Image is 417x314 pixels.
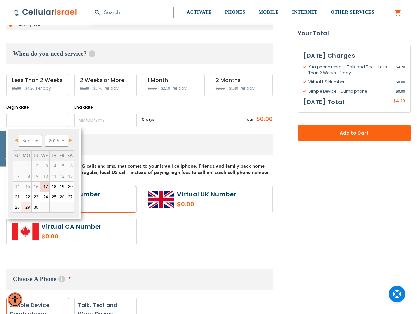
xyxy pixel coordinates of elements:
[74,113,137,127] input: MM/DD/YYYY
[303,51,405,61] h3: [DATE] Charges
[13,171,21,181] span: 7
[292,10,317,15] span: INTERNET
[69,139,72,142] span: Next
[32,192,40,202] a: 23
[21,192,31,202] a: 22
[21,202,31,212] a: 29
[91,7,174,18] input: Search
[25,86,34,91] span: $4.20
[172,85,187,91] span: Per day
[104,85,119,91] span: Per day
[58,276,65,282] span: Help
[259,10,279,15] span: MOBILE
[32,171,40,181] span: 9
[146,116,154,122] span: days
[216,78,267,83] div: 2 Months
[161,86,170,91] span: $2.10
[40,182,49,192] a: 17
[396,88,405,94] span: 0.00
[254,114,273,124] span: $0.00
[41,153,48,159] span: Wednesday
[50,171,58,181] span: 11
[298,125,411,141] button: Add to Cart
[229,86,238,91] span: $1.40
[240,85,255,91] span: Per day
[58,182,66,192] a: 19
[13,202,21,212] a: 28
[6,163,269,176] span: A local number with INCOMING calls and sms, that comes to your Israeli cellphone. Friends and fam...
[58,161,66,171] span: 5
[225,10,245,15] span: PHONES
[13,136,22,144] a: Prev
[50,161,58,171] span: 4
[58,171,66,181] span: 12
[15,139,18,142] span: Prev
[50,182,58,192] a: 18
[50,192,58,202] a: 25
[396,98,405,104] span: 4.20
[396,64,405,76] span: 4.20
[74,104,137,110] label: End date
[58,192,66,202] a: 26
[245,116,254,122] span: Total
[13,182,21,192] span: 14
[298,28,411,38] strong: Your Total
[148,86,157,91] span: $3.00
[13,192,21,202] a: 21
[6,136,12,154] div: Reviews
[66,171,74,181] span: 13
[89,50,95,57] span: Help
[331,10,374,15] span: OTHER SERVICES
[40,171,49,181] span: 10
[32,161,40,171] span: 2
[396,64,398,70] span: $
[303,79,396,85] span: Virtual US Number
[18,22,40,28] strong: Surfing: NA
[21,161,31,171] span: 1
[80,86,89,91] span: $5.30
[303,64,396,76] span: Xtra phone rental - Talk and Text - Less Than 2 Weeks - 1 day
[12,86,21,91] span: $6.00
[8,292,22,307] div: Accessibility Menu
[45,135,68,147] select: Select year
[6,43,273,64] h3: When do you need service?
[14,153,20,159] span: Sunday
[6,113,69,127] input: MM/DD/YYYY
[319,130,389,137] span: Add to Cart
[19,135,42,147] select: Select month
[32,182,40,192] span: 16
[21,182,31,192] span: 15
[40,161,49,171] span: 3
[12,78,63,83] div: Less Than 2 Weeks
[36,85,51,91] span: Per day
[6,269,273,290] h3: Choose A Phone
[187,10,212,15] span: ACTIVATE
[32,202,40,212] a: 30
[51,153,56,159] span: Thursday
[33,153,38,159] span: Tuesday
[66,161,74,171] span: 6
[396,88,398,94] span: $
[393,98,396,104] span: $
[396,79,405,85] span: 0.00
[148,78,199,83] div: 1 Month
[80,78,131,83] div: 2 Weeks or More
[66,182,74,192] a: 20
[40,192,49,202] a: 24
[6,104,69,110] label: Begin date
[303,88,396,94] span: Simple Device - Dumb phone
[142,116,146,122] span: 0
[59,153,64,159] span: Friday
[23,153,30,159] span: Monday
[66,192,74,202] a: 27
[14,8,77,16] img: Cellular Israel Logo
[21,171,31,181] span: 8
[396,79,398,85] span: $
[65,136,74,144] a: Next
[303,97,344,107] h3: [DATE] Total
[67,153,73,159] span: Saturday
[93,86,102,91] span: $3.70
[216,86,225,91] span: $2.00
